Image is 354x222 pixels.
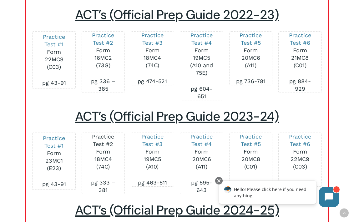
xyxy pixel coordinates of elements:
[240,32,262,46] a: Practice Test #5
[285,133,315,179] p: Form 22MC9 (C03)
[236,133,266,179] p: Form 20MC8 (C01)
[137,179,167,186] p: pg 463-511
[212,176,345,213] iframe: Chatbot
[289,133,311,147] a: Practice Test #6
[75,202,279,219] span: ACT’s (Official Prep Guide 2024-25)
[289,32,311,46] a: Practice Test #6
[92,32,114,46] a: Practice Test #2
[285,32,315,78] p: Form 21MC8 (C01)
[75,108,279,125] span: ACT’s (Official Prep Guide 2023-24)
[88,133,118,179] p: Form 18MC4 (74C)
[39,33,69,79] p: Form 22MC9 (C03)
[240,133,262,147] a: Practice Test #5
[285,78,315,93] p: pg 884-929
[190,32,213,46] a: Practice Test #4
[186,85,216,100] p: pg 604-651
[39,180,69,188] p: pg 43-91
[92,133,114,147] a: Practice Test #2
[137,133,167,179] p: Form 19MC5 (A10)
[43,33,65,48] a: Practice Test #1
[39,79,69,87] p: pg 43-91
[137,32,167,78] p: Form 18MC4 (74C)
[141,32,164,46] a: Practice Test #3
[141,133,164,147] a: Practice Test #3
[186,133,216,179] p: Form 20MC6 (A11)
[88,32,118,78] p: Form 16MC2 (73G)
[88,78,118,93] p: pg 336 – 385
[190,133,213,147] a: Practice Test #4
[137,78,167,85] p: pg 474-521
[186,179,216,194] p: pg 595-643
[88,179,118,194] p: pg 333 – 381
[236,32,266,78] p: Form 20MC6 (A11)
[236,78,266,85] p: pg 736-781
[39,134,69,180] p: Form 23MC1 (E23)
[75,7,279,23] span: ACT’s (Official Prep Guide 2022-23)
[43,135,65,149] a: Practice Test #1
[186,32,216,85] p: Form 19MC5 (A10 and 75E)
